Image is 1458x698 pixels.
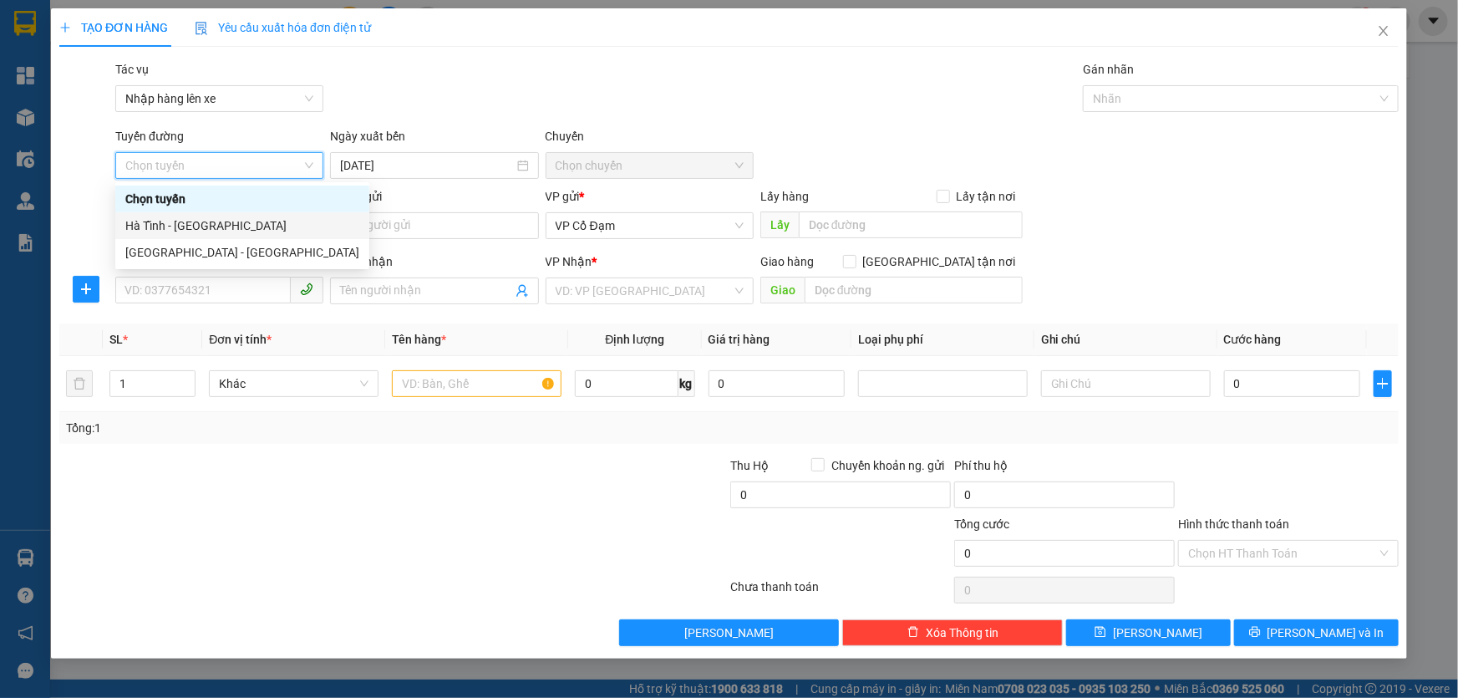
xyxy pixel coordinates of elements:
span: Lấy hàng [760,190,809,203]
span: [PERSON_NAME] và In [1267,624,1384,642]
span: save [1095,626,1106,639]
input: 0 [709,370,845,397]
span: Giao hàng [760,255,814,268]
div: Tuyến đường [115,127,323,152]
input: Dọc đường [799,211,1023,238]
div: Chuyến [546,127,754,152]
div: [GEOGRAPHIC_DATA] - [GEOGRAPHIC_DATA] [125,243,359,262]
span: Giao [760,277,805,303]
span: plus [59,22,71,33]
span: Khác [219,371,368,396]
button: printer[PERSON_NAME] và In [1234,619,1399,646]
span: TẠO ĐƠN HÀNG [59,21,168,34]
span: Cước hàng [1224,333,1282,346]
button: deleteXóa Thông tin [842,619,1063,646]
button: Close [1360,8,1407,55]
span: kg [678,370,695,397]
span: Định lượng [605,333,664,346]
label: Hình thức thanh toán [1178,517,1289,531]
button: [PERSON_NAME] [619,619,840,646]
span: Lấy tận nơi [950,187,1023,206]
img: icon [195,22,208,35]
span: Lấy [760,211,799,238]
div: Chọn tuyến [115,186,369,212]
span: phone [300,283,313,296]
span: [PERSON_NAME] [1113,624,1202,642]
div: Chọn tuyến [125,190,359,208]
span: Chọn tuyến [125,153,313,178]
div: Tổng: 1 [66,419,563,437]
button: save[PERSON_NAME] [1066,619,1231,646]
span: [GEOGRAPHIC_DATA] tận nơi [856,252,1023,271]
span: Chuyển khoản ng. gửi [825,456,951,475]
input: VD: Bàn, Ghế [392,370,561,397]
span: printer [1249,626,1261,639]
span: [PERSON_NAME] [684,624,774,642]
span: Chọn chuyến [556,153,744,178]
input: 12/10/2025 [340,156,513,175]
span: Xóa Thông tin [926,624,998,642]
span: VP Cổ Đạm [556,213,744,238]
span: Tên hàng [392,333,446,346]
div: VP gửi [546,187,754,206]
div: Phí thu hộ [954,456,1175,481]
span: VP Nhận [546,255,592,268]
span: Yêu cầu xuất hóa đơn điện tử [195,21,371,34]
th: Loại phụ phí [851,324,1034,356]
button: plus [1374,370,1392,397]
span: Giá trị hàng [709,333,770,346]
div: Hà Nội - Hà Tĩnh [115,239,369,266]
input: Ghi Chú [1041,370,1211,397]
button: delete [66,370,93,397]
div: Hà Tĩnh - [GEOGRAPHIC_DATA] [125,217,359,235]
label: Gán nhãn [1083,63,1134,76]
span: close [1377,24,1390,38]
span: Đơn vị tính [209,333,272,346]
span: plus [1374,377,1391,390]
input: Dọc đường [805,277,1023,303]
span: Tổng cước [954,517,1009,531]
label: Tác vụ [115,63,149,76]
div: Người gửi [330,187,538,206]
button: plus [73,276,99,303]
div: Người nhận [330,252,538,271]
div: Ngày xuất bến [330,127,538,152]
span: delete [907,626,919,639]
span: Thu Hộ [730,459,769,472]
th: Ghi chú [1034,324,1217,356]
span: Nhập hàng lên xe [125,86,313,111]
div: Chưa thanh toán [729,578,953,607]
span: plus [74,283,99,296]
span: SL [109,333,123,346]
span: user-add [516,284,529,298]
div: Hà Tĩnh - Hà Nội [115,212,369,239]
